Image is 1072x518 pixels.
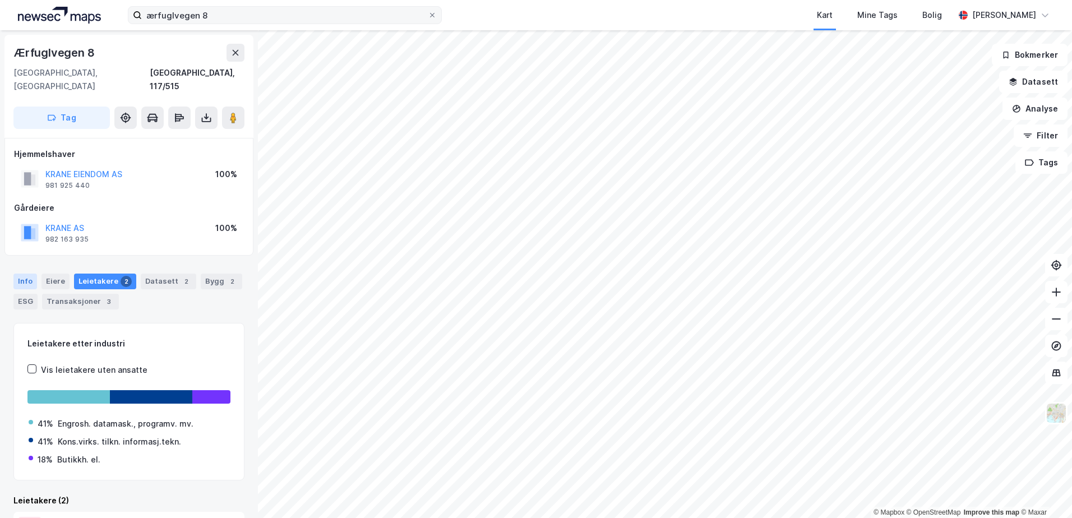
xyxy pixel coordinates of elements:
a: OpenStreetMap [907,508,961,516]
div: Leietakere (2) [13,494,244,507]
div: 41% [38,417,53,431]
div: 2 [227,276,238,287]
div: Bygg [201,274,242,289]
button: Filter [1014,124,1068,147]
div: Kart [817,8,833,22]
div: Ærfuglvegen 8 [13,44,96,62]
div: Kons.virks. tilkn. informasj.tekn. [58,435,181,448]
div: 982 163 935 [45,235,89,244]
div: 2 [121,276,132,287]
div: ESG [13,294,38,309]
button: Analyse [1002,98,1068,120]
div: 100% [215,168,237,181]
input: Søk på adresse, matrikkel, gårdeiere, leietakere eller personer [142,7,428,24]
a: Mapbox [874,508,904,516]
div: [GEOGRAPHIC_DATA], 117/515 [150,66,244,93]
a: Improve this map [964,508,1019,516]
div: [GEOGRAPHIC_DATA], [GEOGRAPHIC_DATA] [13,66,150,93]
div: Hjemmelshaver [14,147,244,161]
div: 981 925 440 [45,181,90,190]
div: Engrosh. datamask., programv. mv. [58,417,193,431]
img: Z [1046,403,1067,424]
button: Tag [13,107,110,129]
div: Gårdeiere [14,201,244,215]
div: 100% [215,221,237,235]
div: 3 [103,296,114,307]
div: Bolig [922,8,942,22]
div: [PERSON_NAME] [972,8,1036,22]
div: 2 [181,276,192,287]
div: Eiere [41,274,70,289]
iframe: Chat Widget [1016,464,1072,518]
div: Mine Tags [857,8,898,22]
div: 18% [38,453,53,466]
div: Transaksjoner [42,294,119,309]
div: Vis leietakere uten ansatte [41,363,147,377]
button: Tags [1015,151,1068,174]
div: 41% [38,435,53,448]
div: Leietakere [74,274,136,289]
img: logo.a4113a55bc3d86da70a041830d287a7e.svg [18,7,101,24]
button: Bokmerker [992,44,1068,66]
div: Butikkh. el. [57,453,100,466]
div: Datasett [141,274,196,289]
div: Info [13,274,37,289]
button: Datasett [999,71,1068,93]
div: Leietakere etter industri [27,337,230,350]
